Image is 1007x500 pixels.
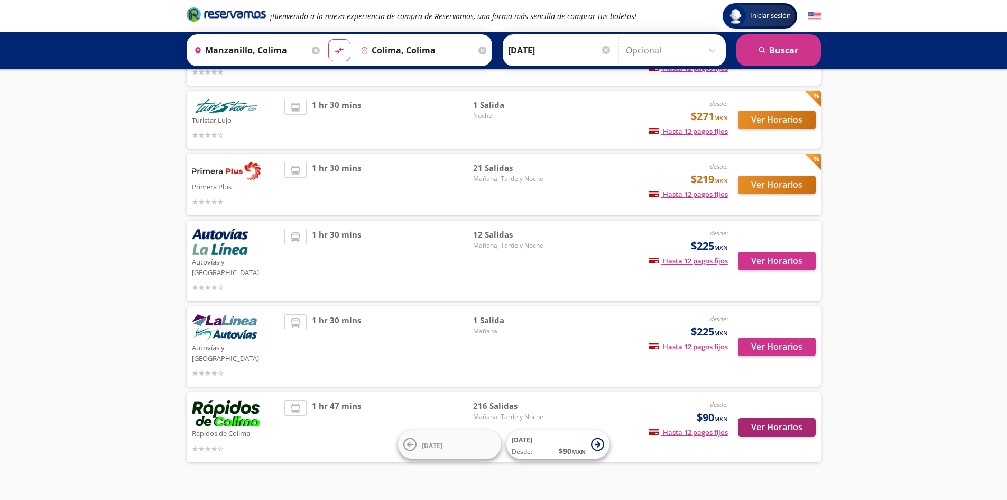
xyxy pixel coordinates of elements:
[312,99,361,141] span: 1 hr 30 mins
[312,162,361,207] span: 1 hr 30 mins
[710,229,728,238] em: desde:
[691,324,728,340] span: $225
[192,314,257,341] img: Autovías y La Línea
[714,329,728,337] small: MXN
[473,326,547,336] span: Mañana
[187,6,266,25] a: Brand Logo
[192,426,280,439] p: Rápidos de Colima
[473,400,547,412] span: 216 Salidas
[192,255,280,278] p: Autovías y [GEOGRAPHIC_DATA]
[508,37,612,63] input: Elegir Fecha
[473,162,547,174] span: 21 Salidas
[473,412,547,422] span: Mañana, Tarde y Noche
[473,99,547,111] span: 1 Salida
[473,314,547,326] span: 1 Salida
[710,162,728,171] em: desde:
[473,241,547,250] span: Mañana, Tarde y Noche
[714,177,728,185] small: MXN
[512,435,532,444] span: [DATE]
[192,99,261,113] img: Turistar Lujo
[697,410,728,425] span: $90
[473,111,547,121] span: Noche
[559,446,586,457] span: $ 90
[714,114,728,122] small: MXN
[506,430,609,459] button: [DATE]Desde:$90MXN
[626,37,720,63] input: Opcional
[356,37,476,63] input: Buscar Destino
[192,400,260,426] img: Rápidos de Colima
[312,314,361,379] span: 1 hr 30 mins
[738,176,816,194] button: Ver Horarios
[746,11,795,21] span: Iniciar sesión
[473,174,547,184] span: Mañana, Tarde y Noche
[714,243,728,251] small: MXN
[649,428,728,437] span: Hasta 12 pagos fijos
[738,252,816,270] button: Ver Horarios
[691,108,728,124] span: $271
[649,126,728,136] span: Hasta 12 pagos fijos
[270,11,636,21] em: ¡Bienvenido a la nueva experiencia de compra de Reservamos, una forma más sencilla de comprar tus...
[649,189,728,199] span: Hasta 12 pagos fijos
[571,448,586,456] small: MXN
[714,415,728,423] small: MXN
[710,400,728,409] em: desde:
[312,400,361,454] span: 1 hr 47 mins
[422,441,442,450] span: [DATE]
[512,447,532,457] span: Desde:
[398,430,501,459] button: [DATE]
[192,113,280,126] p: Turistar Lujo
[738,111,816,129] button: Ver Horarios
[691,171,728,187] span: $219
[473,229,547,241] span: 12 Salidas
[649,342,728,351] span: Hasta 12 pagos fijos
[192,229,248,255] img: Autovías y La Línea
[691,238,728,254] span: $225
[192,162,261,180] img: Primera Plus
[190,37,309,63] input: Buscar Origen
[710,99,728,108] em: desde:
[738,338,816,356] button: Ver Horarios
[649,256,728,266] span: Hasta 12 pagos fijos
[192,341,280,363] p: Autovías y [GEOGRAPHIC_DATA]
[312,229,361,293] span: 1 hr 30 mins
[808,10,821,23] button: English
[192,180,280,193] p: Primera Plus
[736,34,821,66] button: Buscar
[710,314,728,323] em: desde:
[187,6,266,22] i: Brand Logo
[738,418,816,437] button: Ver Horarios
